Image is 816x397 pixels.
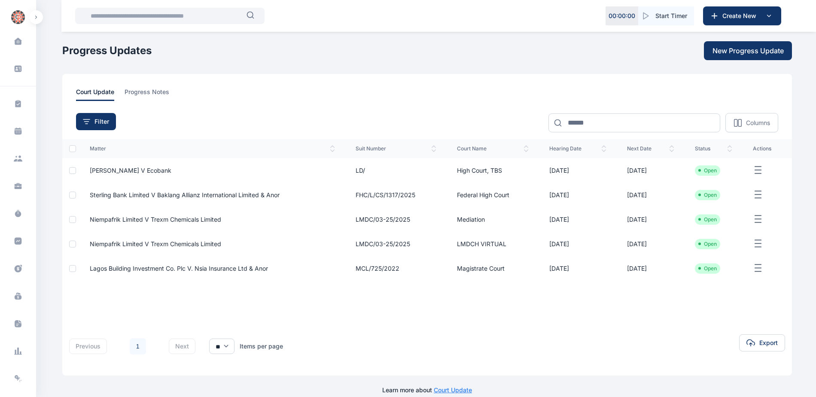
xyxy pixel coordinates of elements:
td: [DATE] [539,256,617,281]
span: status [695,145,732,152]
p: Learn more about [382,386,472,394]
button: Start Timer [638,6,694,25]
div: Items per page [240,342,283,351]
a: Court Update [434,386,472,394]
td: LMDCH VIRTUAL [447,232,539,256]
a: [PERSON_NAME] v Ecobank [90,167,171,174]
button: New Progress Update [704,41,792,60]
a: Lagos Building Investment Co. Plc V. Nsia Insurance Ltd & Anor [90,265,268,272]
td: [DATE] [539,207,617,232]
td: Magistrate Court [447,256,539,281]
button: next [169,339,195,354]
li: Open [698,167,717,174]
td: [DATE] [539,232,617,256]
span: Export [759,339,778,347]
td: LMDC/03-25/2025 [345,207,447,232]
td: [DATE] [617,256,685,281]
td: LMDC/03-25/2025 [345,232,447,256]
p: Columns [746,119,770,127]
td: [DATE] [539,183,617,207]
span: matter [90,145,335,152]
span: Start Timer [655,12,687,20]
button: Columns [725,113,778,132]
a: court update [76,88,125,101]
button: Create New [703,6,781,25]
td: High Court, TBS [447,158,539,183]
td: FHC/L/CS/1317/2025 [345,183,447,207]
td: LD/ [345,158,447,183]
a: Niempafrik Limited v Trexm Chemicals Limited [90,240,221,247]
td: [DATE] [617,232,685,256]
span: progress notes [125,88,169,101]
span: suit number [356,145,436,152]
a: 1 [130,338,146,354]
td: [DATE] [617,207,685,232]
p: 00 : 00 : 00 [609,12,635,20]
button: previous [69,339,107,354]
button: Filter [76,113,116,130]
li: Open [698,265,717,272]
span: next date [627,145,674,152]
button: Export [739,334,785,351]
li: Open [698,192,717,198]
td: [DATE] [539,158,617,183]
li: 下一页 [150,340,162,352]
h1: Progress Updates [62,44,152,58]
span: actions [753,145,782,152]
span: Filter [94,117,109,126]
span: court name [457,145,529,152]
td: Federal High Court [447,183,539,207]
a: progress notes [125,88,180,101]
li: Open [698,241,717,247]
span: New Progress Update [712,46,784,56]
td: Mediation [447,207,539,232]
td: MCL/725/2022 [345,256,447,281]
td: [DATE] [617,183,685,207]
li: 上一页 [114,340,126,352]
a: Niempafrik Limited v Trexm Chemicals Limited [90,216,221,223]
td: [DATE] [617,158,685,183]
span: Create New [719,12,764,20]
a: Sterling Bank Limited v Baklang Allianz International Limited & Anor [90,191,280,198]
li: 1 [129,338,146,355]
span: court update [76,88,114,101]
span: hearing date [549,145,606,152]
li: Open [698,216,717,223]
